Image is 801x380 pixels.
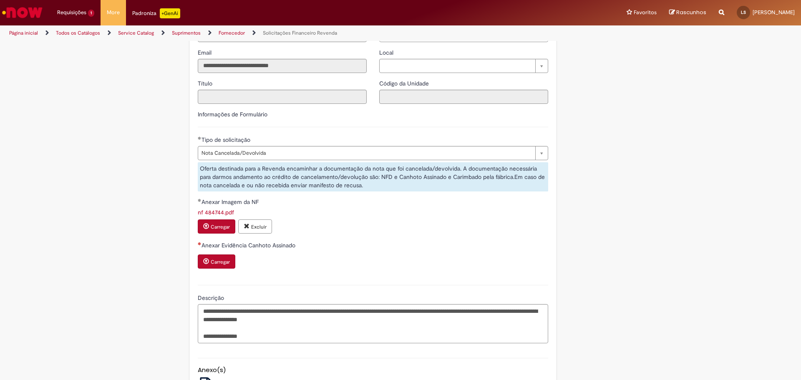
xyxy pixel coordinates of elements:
span: Somente leitura - Email [198,49,213,56]
span: Obrigatório Preenchido [198,136,202,140]
p: +GenAi [160,8,180,18]
span: Favoritos [634,8,657,17]
button: Excluir anexo nf 484744.pdf [238,219,272,234]
a: Limpar campo Local [379,59,548,73]
a: Rascunhos [669,9,706,17]
a: Solicitações Financeiro Revenda [263,30,337,36]
label: Somente leitura - Código da Unidade [379,79,431,88]
label: Informações de Formulário [198,111,267,118]
a: Suprimentos [172,30,201,36]
input: Email [198,59,367,73]
span: Nota Cancelada/Devolvida [202,146,531,160]
small: Excluir [251,224,267,230]
div: Padroniza [132,8,180,18]
img: ServiceNow [1,4,44,21]
textarea: Descrição [198,304,548,343]
button: Carregar anexo de Anexar Imagem da NF Required [198,219,235,234]
label: Somente leitura - Email [198,48,213,57]
a: Fornecedor [219,30,245,36]
input: Título [198,90,367,104]
a: Todos os Catálogos [56,30,100,36]
span: Necessários [198,242,202,245]
span: Anexar Imagem da NF [202,198,260,206]
h5: Anexo(s) [198,367,548,374]
a: Service Catalog [118,30,154,36]
span: Requisições [57,8,86,17]
small: Carregar [211,259,230,265]
div: Oferta destinada para a Revenda encaminhar a documentação da nota que foi cancelada/devolvida. A ... [198,162,548,191]
label: Somente leitura - Título [198,79,214,88]
a: Download de nf 484744.pdf [198,209,234,216]
span: [PERSON_NAME] [753,9,795,16]
ul: Trilhas de página [6,25,528,41]
small: Carregar [211,224,230,230]
input: Código da Unidade [379,90,548,104]
span: Anexar Evidência Canhoto Assinado [202,242,297,249]
span: Somente leitura - Código da Unidade [379,80,431,87]
span: Somente leitura - Título [198,80,214,87]
a: Página inicial [9,30,38,36]
span: 1 [88,10,94,17]
button: Carregar anexo de Anexar Evidência Canhoto Assinado Required [198,254,235,269]
span: LS [741,10,746,15]
span: Descrição [198,294,226,302]
span: Tipo de solicitação [202,136,252,143]
span: More [107,8,120,17]
span: Local [379,49,395,56]
span: Obrigatório Preenchido [198,199,202,202]
span: Rascunhos [676,8,706,16]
